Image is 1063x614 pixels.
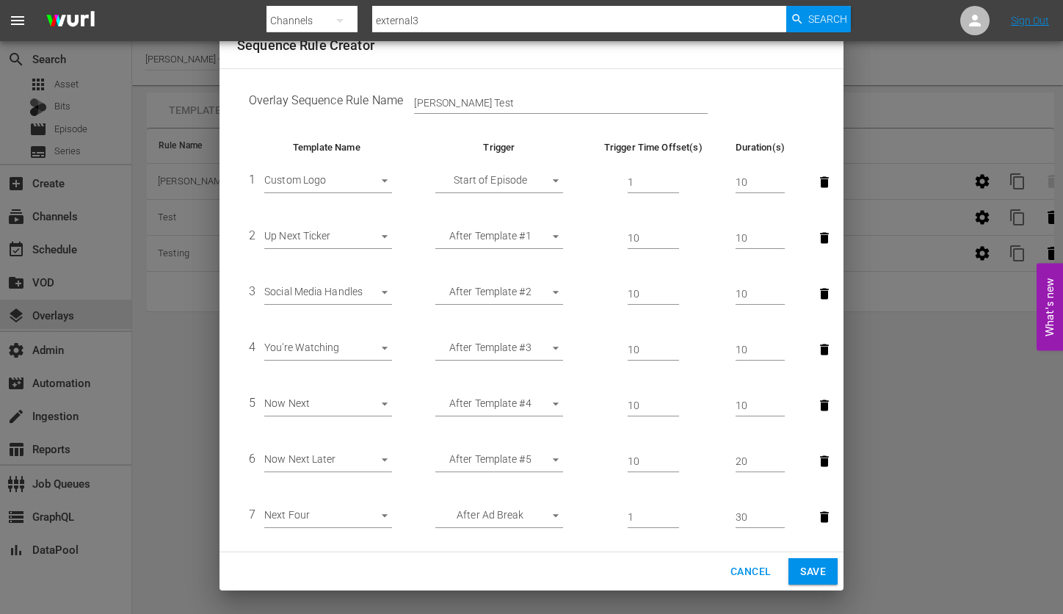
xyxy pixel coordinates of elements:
[435,283,563,306] div: After Template #2
[264,339,392,361] div: You're Watching
[1011,15,1049,26] a: Sign Out
[9,12,26,29] span: menu
[416,140,582,154] th: Trigger
[264,283,392,306] div: Social Media Handles
[788,558,838,585] button: Save
[1037,264,1063,351] button: Open Feedback Widget
[264,507,392,529] div: Next Four
[264,395,392,417] div: Now Next
[264,451,392,473] div: Now Next Later
[435,339,563,361] div: After Template #3
[249,340,255,354] span: 4
[237,35,826,57] h2: Sequence Rule Creator
[35,4,106,38] img: ans4CAIJ8jUAAAAAAAAAAAAAAAAAAAAAAAAgQb4GAAAAAAAAAAAAAAAAAAAAAAAAJMjXAAAAAAAAAAAAAAAAAAAAAAAAgAT5G...
[719,558,783,585] button: Cancel
[264,228,392,250] div: Up Next Ticker
[582,140,724,154] th: Trigger Time Offset(s)
[249,228,255,242] span: 2
[435,228,563,250] div: After Template #1
[249,173,255,187] span: 1
[800,563,826,581] span: Save
[264,172,392,194] div: Custom Logo
[724,140,797,154] th: Duration(s)
[237,81,826,126] td: Overlay Sequence Rule Name
[730,563,771,581] span: Cancel
[249,284,255,298] span: 3
[249,508,255,521] span: 7
[435,451,563,473] div: After Template #5
[237,140,416,154] th: Template Name
[435,507,563,529] div: After Ad Break
[249,452,255,466] span: 6
[249,396,255,410] span: 5
[808,6,847,32] span: Search
[435,172,563,194] div: Start of Episode
[435,395,563,417] div: After Template #4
